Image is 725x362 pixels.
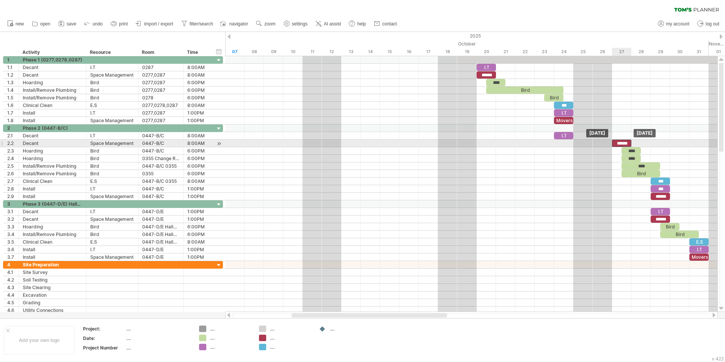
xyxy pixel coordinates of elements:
[486,87,563,94] div: Bird
[142,231,179,238] div: 0447-D/E Hallway
[7,132,19,139] div: 2.1
[90,102,134,109] div: E.S
[90,109,134,116] div: I.T
[23,87,82,94] div: Install/Remove Plumbing
[457,48,477,56] div: Sunday, 19 October 2025
[634,129,656,137] div: [DATE]
[282,19,310,29] a: settings
[23,291,82,299] div: Excavation
[7,64,19,71] div: 1.1
[372,19,399,29] a: contact
[573,48,593,56] div: Saturday, 25 October 2025
[90,79,134,86] div: Bird
[380,48,399,56] div: Wednesday, 15 October 2025
[90,49,134,56] div: Resource
[706,21,719,27] span: log out
[270,335,311,341] div: ....
[23,238,82,246] div: Clinical Clean
[496,48,515,56] div: Tuesday, 21 October 2025
[303,48,322,56] div: Saturday, 11 October 2025
[23,299,82,306] div: Grading
[210,335,251,341] div: ....
[23,223,82,230] div: Hoarding
[270,326,311,332] div: ....
[660,223,679,230] div: Bird
[56,19,78,29] a: save
[187,49,207,56] div: Time
[357,21,366,27] span: help
[621,170,660,177] div: Bird
[544,94,563,101] div: Bird
[554,132,573,139] div: I.T
[535,48,554,56] div: Thursday, 23 October 2025
[23,246,82,253] div: Install
[90,64,134,71] div: I.T
[83,345,125,351] div: Project Number
[7,109,19,116] div: 1.7
[612,48,631,56] div: Monday, 27 October 2025
[7,253,19,261] div: 3.7
[361,48,380,56] div: Tuesday, 14 October 2025
[16,21,24,27] span: new
[419,48,438,56] div: Friday, 17 October 2025
[23,162,82,170] div: Install/Remove Plumbing
[689,253,709,261] div: Movers
[187,79,207,86] div: 6:00PM
[187,102,207,109] div: 8:00AM
[7,178,19,185] div: 2.7
[187,216,207,223] div: 1:00PM
[187,162,207,170] div: 6:00PM
[264,21,275,27] span: zoom
[187,223,207,230] div: 6:00PM
[7,94,19,101] div: 1.5
[341,48,361,56] div: Monday, 13 October 2025
[23,71,82,79] div: Decant
[23,56,82,63] div: Phase 1 (0277,0278,0287)
[245,48,264,56] div: Wednesday, 8 October 2025
[7,79,19,86] div: 1.3
[90,216,134,223] div: Space Management
[90,246,134,253] div: I.T
[142,49,179,56] div: Room
[7,147,19,154] div: 2.3
[23,216,82,223] div: Decant
[23,170,82,177] div: Install/Remove Plumbing
[90,87,134,94] div: Bird
[126,335,190,342] div: ....
[22,49,82,56] div: Activity
[7,162,19,170] div: 2.5
[90,155,134,162] div: Bird
[399,48,419,56] div: Thursday, 16 October 2025
[90,71,134,79] div: Space Management
[23,193,82,200] div: Install
[7,307,19,314] div: 4.6
[7,291,19,299] div: 4.4
[83,335,125,342] div: Date:
[689,238,709,246] div: E.S
[4,326,75,354] div: Add your own logo
[142,208,179,215] div: 0447-D/E
[187,231,207,238] div: 6:00PM
[187,117,207,124] div: 1:00PM
[7,56,19,63] div: 1
[651,48,670,56] div: Wednesday, 29 October 2025
[7,208,19,215] div: 3.1
[7,200,19,208] div: 3
[187,246,207,253] div: 1:00PM
[90,223,134,230] div: Bird
[187,170,207,177] div: 6:00PM
[142,193,179,200] div: 0447-B/C
[90,253,134,261] div: Space Management
[7,269,19,276] div: 4.1
[7,231,19,238] div: 3.4
[689,48,709,56] div: Friday, 31 October 2025
[142,147,179,154] div: 0447-B/C
[30,19,53,29] a: open
[554,48,573,56] div: Friday, 24 October 2025
[283,48,303,56] div: Friday, 10 October 2025
[142,132,179,139] div: 0447-B/C
[7,155,19,162] div: 2.4
[382,21,397,27] span: contact
[23,155,82,162] div: Hoarding
[666,21,689,27] span: my account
